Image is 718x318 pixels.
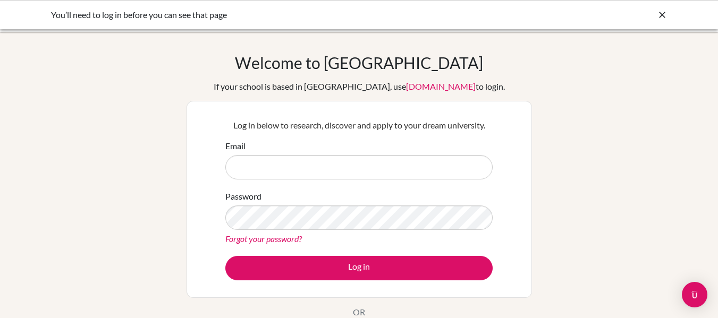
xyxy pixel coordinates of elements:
[406,81,476,91] a: [DOMAIN_NAME]
[225,140,246,152] label: Email
[225,256,493,280] button: Log in
[225,234,302,244] a: Forgot your password?
[225,119,493,132] p: Log in below to research, discover and apply to your dream university.
[235,53,483,72] h1: Welcome to [GEOGRAPHIC_DATA]
[682,282,707,307] div: Open Intercom Messenger
[214,80,505,93] div: If your school is based in [GEOGRAPHIC_DATA], use to login.
[225,190,261,203] label: Password
[51,8,508,21] div: You’ll need to log in before you can see that page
